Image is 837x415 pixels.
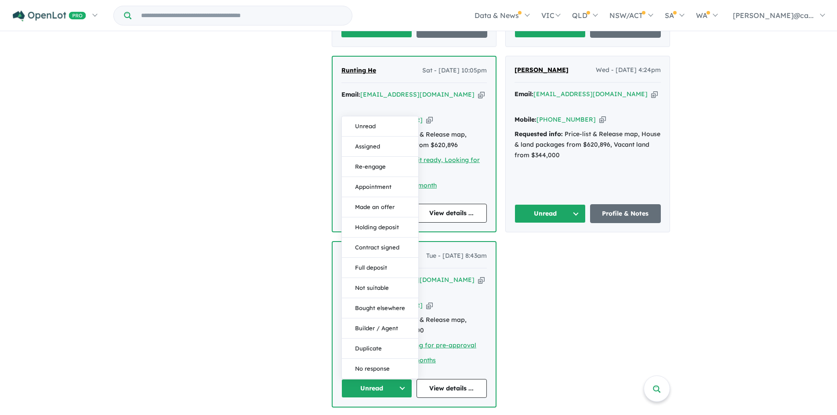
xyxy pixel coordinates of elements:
a: View details ... [417,204,487,223]
span: [PERSON_NAME]@ca... [733,11,814,20]
a: [EMAIL_ADDRESS][DOMAIN_NAME] [533,90,648,98]
input: Try estate name, suburb, builder or developer [133,6,350,25]
a: View details ... [417,379,487,398]
button: Copy [651,90,658,99]
strong: Mobile: [341,116,363,124]
button: Builder / Agent [342,318,418,339]
button: Re-engage [342,157,418,177]
span: Runting He [341,66,376,74]
a: [PHONE_NUMBER] [536,115,596,123]
button: Not suitable [342,278,418,298]
button: Bought elsewhere [342,298,418,318]
a: Profile & Notes [590,204,661,223]
button: Contract signed [342,238,418,258]
span: Sat - [DATE] 10:05pm [422,65,487,76]
div: Price-list & Release map, House & land packages from $620,896, Vacant land from $344,000 [515,129,661,160]
button: Holding deposit [342,217,418,238]
a: [EMAIL_ADDRESS][DOMAIN_NAME] [360,90,475,98]
a: [PERSON_NAME] [515,65,569,76]
a: Looking for pre-approval [399,341,476,349]
strong: Email: [515,90,533,98]
strong: Requested info: [515,130,563,138]
button: Assigned [342,137,418,157]
button: No response [342,359,418,379]
button: Copy [599,115,606,124]
a: Runting He [341,65,376,76]
span: Tue - [DATE] 8:43am [426,251,487,261]
button: Duplicate [342,339,418,359]
button: Full deposit [342,258,418,278]
button: Copy [478,90,485,99]
strong: Email: [341,90,360,98]
button: Copy [426,115,433,125]
button: Unread [515,204,586,223]
button: Appointment [342,177,418,197]
button: Copy [478,275,485,285]
img: Openlot PRO Logo White [13,11,86,22]
button: Unread [341,379,412,398]
div: Unread [341,116,419,379]
span: [PERSON_NAME] [515,66,569,74]
button: Copy [426,301,433,310]
span: Wed - [DATE] 4:24pm [596,65,661,76]
button: Made an offer [342,197,418,217]
button: Unread [342,116,418,137]
strong: Mobile: [515,115,536,123]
